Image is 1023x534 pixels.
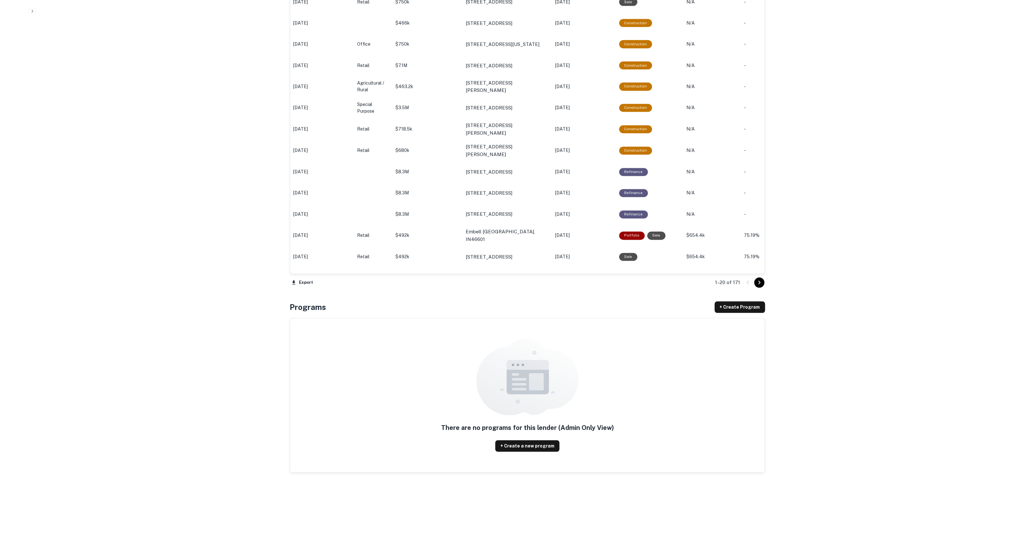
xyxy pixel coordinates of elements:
[396,41,460,48] p: $750k
[619,232,645,240] div: This is a portfolio loan with 8 properties
[715,302,765,313] a: + Create Program
[466,253,513,261] p: [STREET_ADDRESS]
[744,41,773,48] p: -
[744,254,773,260] p: 75.19%
[744,232,773,239] p: 75.19%
[619,253,637,261] div: Sale
[357,102,389,115] p: Special Purpose
[294,20,351,26] p: [DATE]
[495,440,560,452] a: + Create a new program
[357,147,389,154] p: Retail
[619,62,652,70] div: This loan purpose was for construction
[466,79,549,94] a: [STREET_ADDRESS][PERSON_NAME]
[396,147,460,154] p: $680k
[687,254,738,260] p: $654.4k
[357,254,389,260] p: Retail
[294,232,351,239] p: [DATE]
[294,84,351,90] p: [DATE]
[744,20,773,26] p: -
[555,105,613,111] p: [DATE]
[357,232,389,239] p: Retail
[466,122,549,137] a: [STREET_ADDRESS][PERSON_NAME]
[466,169,549,176] a: [STREET_ADDRESS]
[466,104,549,112] a: [STREET_ADDRESS]
[619,19,652,27] div: This loan purpose was for construction
[466,41,540,48] p: [STREET_ADDRESS][US_STATE]
[555,190,613,197] p: [DATE]
[687,20,738,26] p: N/A
[619,83,652,91] div: This loan purpose was for construction
[294,126,351,133] p: [DATE]
[647,232,666,240] div: Sale
[555,232,613,239] p: [DATE]
[357,41,389,48] p: Office
[294,211,351,218] p: [DATE]
[294,62,351,69] p: [DATE]
[754,278,765,288] button: Go to next page
[357,80,389,94] p: Agricultural / Rural
[555,62,613,69] p: [DATE]
[466,104,513,112] p: [STREET_ADDRESS]
[555,84,613,90] p: [DATE]
[396,190,460,197] p: $8.3M
[687,84,738,90] p: N/A
[396,232,460,239] p: $492k
[357,126,389,133] p: Retail
[687,62,738,69] p: N/A
[290,278,315,288] button: Export
[687,105,738,111] p: N/A
[555,254,613,260] p: [DATE]
[396,126,460,133] p: $718.5k
[687,169,738,176] p: N/A
[466,19,549,27] a: [STREET_ADDRESS]
[294,190,351,197] p: [DATE]
[477,339,579,416] img: empty content
[687,211,738,218] p: N/A
[687,41,738,48] p: N/A
[466,190,549,197] a: [STREET_ADDRESS]
[396,211,460,218] p: $8.3M
[294,169,351,176] p: [DATE]
[466,190,513,197] p: [STREET_ADDRESS]
[555,147,613,154] p: [DATE]
[294,147,351,154] p: [DATE]
[396,254,460,260] p: $492k
[441,423,614,433] h5: There are no programs for this lender (Admin Only View)
[744,62,773,69] p: -
[290,302,326,313] h4: Programs
[619,104,652,112] div: This loan purpose was for construction
[466,253,549,261] a: [STREET_ADDRESS]
[687,232,738,239] p: $654.4k
[466,41,549,48] a: [STREET_ADDRESS][US_STATE]
[744,211,773,218] p: -
[466,211,513,218] p: [STREET_ADDRESS]
[466,143,549,158] p: [STREET_ADDRESS][PERSON_NAME]
[619,211,648,219] div: This loan purpose was for refinancing
[555,169,613,176] p: [DATE]
[466,62,549,70] a: [STREET_ADDRESS]
[687,126,738,133] p: N/A
[466,211,549,218] a: [STREET_ADDRESS]
[294,41,351,48] p: [DATE]
[396,20,460,26] p: $466k
[687,147,738,154] p: N/A
[991,483,1023,514] iframe: Chat Widget
[466,62,513,70] p: [STREET_ADDRESS]
[466,19,513,27] p: [STREET_ADDRESS]
[396,105,460,111] p: $3.5M
[555,20,613,26] p: [DATE]
[744,126,773,133] p: -
[396,62,460,69] p: $7.1M
[687,190,738,197] p: N/A
[744,147,773,154] p: -
[294,105,351,111] p: [DATE]
[619,125,652,133] div: This loan purpose was for construction
[466,228,549,243] a: Embell [GEOGRAPHIC_DATA], IN46601
[744,84,773,90] p: -
[357,62,389,69] p: Retail
[466,169,513,176] p: [STREET_ADDRESS]
[744,190,773,197] p: -
[396,169,460,176] p: $8.3M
